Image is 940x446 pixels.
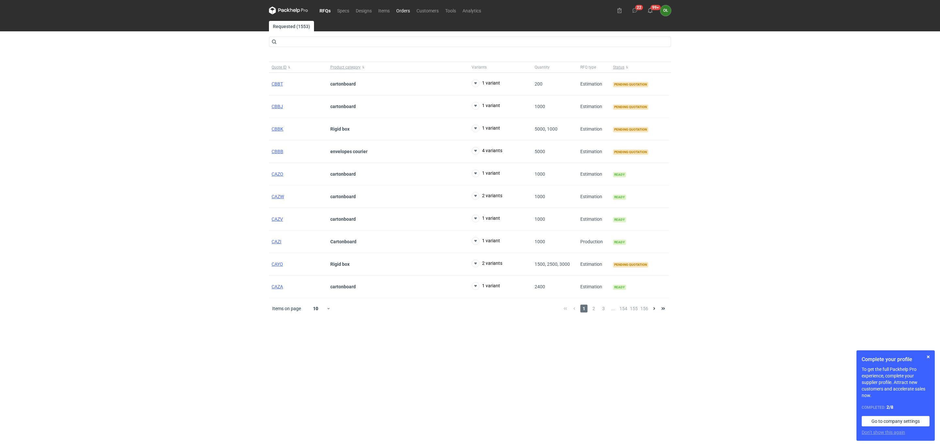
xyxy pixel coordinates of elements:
a: Designs [352,7,375,14]
div: Estimation [578,140,610,163]
span: Quote ID [272,65,287,70]
span: 1000 [535,216,545,222]
a: CAZW [272,194,284,199]
span: Pending quotation [613,127,648,132]
strong: Cartonboard [330,239,356,244]
span: 3 [600,305,607,312]
button: Quote ID [269,62,328,72]
a: Orders [393,7,413,14]
button: 2 variants [472,192,502,200]
span: Pending quotation [613,104,648,110]
strong: envelopes courier [330,149,368,154]
span: 155 [630,305,638,312]
span: Ready [613,172,626,177]
a: Go to company settings [862,416,930,426]
a: CBBT [272,81,283,87]
button: 1 variant [472,79,500,87]
div: Estimation [578,253,610,276]
button: 1 variant [472,102,500,110]
span: 1000 [535,171,545,177]
span: 2400 [535,284,545,289]
button: 2 variants [472,260,502,267]
a: CAYO [272,262,283,267]
h1: Complete your profile [862,356,930,363]
div: Estimation [578,118,610,140]
strong: cartonboard [330,284,356,289]
span: 1000 [535,194,545,199]
button: OŁ [660,5,671,16]
a: CBBK [272,126,283,132]
span: Ready [613,285,626,290]
span: 1000 [535,239,545,244]
strong: Rigid box [330,126,350,132]
span: RFQ type [580,65,596,70]
button: 99+ [645,5,655,16]
a: Tools [442,7,459,14]
a: CAZV [272,216,283,222]
div: 10 [305,304,326,313]
div: Estimation [578,208,610,231]
span: 1000 [535,104,545,109]
span: 154 [619,305,627,312]
button: 1 variant [472,169,500,177]
a: RFQs [316,7,334,14]
a: Requested (1553) [269,21,314,31]
button: 1 variant [472,215,500,222]
span: Product category [330,65,361,70]
strong: 2 / 8 [886,405,893,410]
p: To get the full Packhelp Pro experience, complete your supplier profile. Attract new customers an... [862,366,930,399]
button: Product category [328,62,469,72]
span: Quantity [535,65,550,70]
span: Ready [613,217,626,222]
strong: Rigid box [330,262,350,267]
span: Status [613,65,624,70]
span: 2 [590,305,597,312]
a: Specs [334,7,352,14]
button: 1 variant [472,124,500,132]
span: 5000 [535,149,545,154]
a: CAZI [272,239,281,244]
span: 156 [640,305,648,312]
a: CBBJ [272,104,283,109]
div: Completed: [862,404,930,411]
div: Estimation [578,185,610,208]
button: 1 variant [472,282,500,290]
span: Variants [472,65,487,70]
span: 200 [535,81,542,87]
a: CAZO [272,171,283,177]
strong: cartonboard [330,104,356,109]
div: Estimation [578,163,610,185]
div: Estimation [578,95,610,118]
span: Pending quotation [613,262,648,267]
strong: cartonboard [330,216,356,222]
div: Estimation [578,73,610,95]
span: 5000, 1000 [535,126,557,132]
a: Customers [413,7,442,14]
div: Estimation [578,276,610,298]
span: Ready [613,195,626,200]
button: Skip for now [924,353,932,361]
strong: cartonboard [330,81,356,87]
button: Status [610,62,669,72]
span: Pending quotation [613,150,648,155]
span: 1 [580,305,587,312]
a: CBBB [272,149,283,154]
div: Production [578,231,610,253]
strong: cartonboard [330,171,356,177]
a: CAZA [272,284,283,289]
strong: cartonboard [330,194,356,199]
span: 1500, 2500, 3000 [535,262,570,267]
button: Don’t show this again [862,429,905,436]
span: Ready [613,240,626,245]
span: Items on page [272,305,301,312]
